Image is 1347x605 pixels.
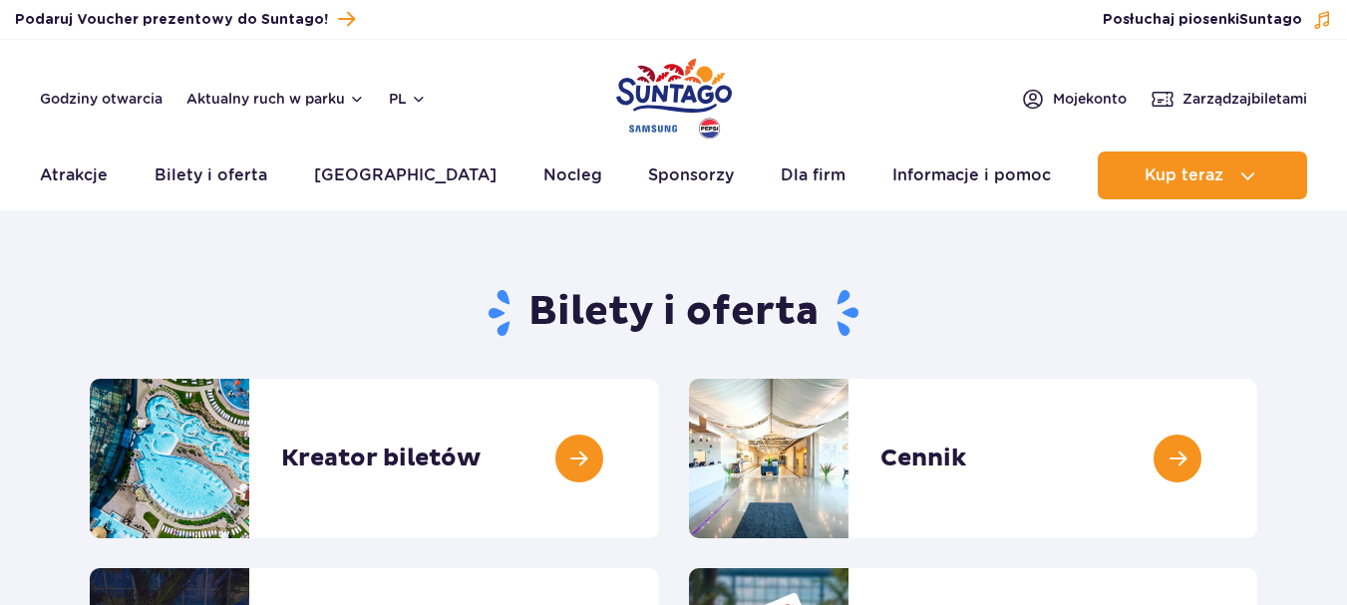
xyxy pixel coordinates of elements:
[15,6,355,33] a: Podaruj Voucher prezentowy do Suntago!
[15,10,328,30] span: Podaruj Voucher prezentowy do Suntago!
[1098,151,1307,199] button: Kup teraz
[1239,13,1302,27] span: Suntago
[90,287,1257,339] h1: Bilety i oferta
[781,151,845,199] a: Dla firm
[314,151,497,199] a: [GEOGRAPHIC_DATA]
[1053,89,1127,109] span: Moje konto
[648,151,734,199] a: Sponsorzy
[155,151,267,199] a: Bilety i oferta
[1103,10,1332,30] button: Posłuchaj piosenkiSuntago
[1151,87,1307,111] a: Zarządzajbiletami
[616,50,732,142] a: Park of Poland
[892,151,1051,199] a: Informacje i pomoc
[543,151,602,199] a: Nocleg
[186,91,365,107] button: Aktualny ruch w parku
[1021,87,1127,111] a: Mojekonto
[389,89,427,109] button: pl
[1103,10,1302,30] span: Posłuchaj piosenki
[1145,166,1223,184] span: Kup teraz
[40,151,108,199] a: Atrakcje
[1182,89,1307,109] span: Zarządzaj biletami
[40,89,163,109] a: Godziny otwarcia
